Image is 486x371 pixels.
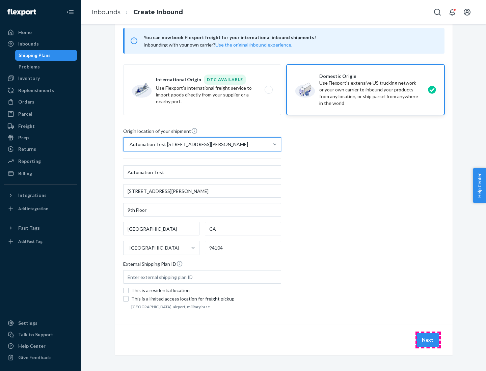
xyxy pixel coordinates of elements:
div: Billing [18,170,32,177]
div: Inventory [18,75,40,82]
div: Home [18,29,32,36]
a: Parcel [4,109,77,119]
div: Prep [18,134,29,141]
input: Enter external shipping plan ID [123,270,281,284]
div: Automation Test [STREET_ADDRESS][PERSON_NAME] [130,141,248,148]
a: Prep [4,132,77,143]
input: ZIP Code [205,241,281,254]
button: Next [416,333,439,347]
span: Origin location of your shipment [123,127,198,137]
a: Add Integration [4,203,77,214]
div: Add Fast Tag [18,238,43,244]
span: External Shipping Plan ID [123,260,183,270]
div: Give Feedback [18,354,51,361]
a: Home [4,27,77,38]
a: Inbounds [4,38,77,49]
input: Street Address [123,184,281,198]
input: City [123,222,199,235]
button: Open account menu [460,5,474,19]
a: Billing [4,168,77,179]
a: Inventory [4,73,77,84]
a: Add Fast Tag [4,236,77,247]
input: First & Last Name [123,165,281,179]
a: Problems [15,61,77,72]
footer: [GEOGRAPHIC_DATA], airport, military base [131,304,281,310]
a: Talk to Support [4,329,77,340]
button: Use the original inbound experience. [215,41,292,48]
input: This is a residential location [123,288,129,293]
button: Integrations [4,190,77,201]
a: Replenishments [4,85,77,96]
a: Orders [4,96,77,107]
button: Fast Tags [4,223,77,233]
div: [GEOGRAPHIC_DATA] [130,245,179,251]
div: Replenishments [18,87,54,94]
img: Flexport logo [7,9,36,16]
ol: breadcrumbs [86,2,188,22]
input: This is a limited access location for freight pickup [123,296,129,302]
a: Reporting [4,156,77,167]
div: Reporting [18,158,41,165]
button: Help Center [473,168,486,203]
a: Settings [4,318,77,329]
div: Help Center [18,343,46,349]
div: Talk to Support [18,331,53,338]
div: Fast Tags [18,225,40,231]
div: This is a limited access location for freight pickup [131,295,281,302]
div: Orders [18,98,34,105]
a: Freight [4,121,77,132]
button: Open notifications [446,5,459,19]
a: Inbounds [92,8,120,16]
a: Create Inbound [133,8,183,16]
span: You can now book Flexport freight for your international inbound shipments! [143,33,436,41]
div: Integrations [18,192,47,199]
div: Returns [18,146,36,152]
button: Close Navigation [63,5,77,19]
input: [GEOGRAPHIC_DATA] [129,245,130,251]
span: Inbounding with your own carrier? [143,42,292,48]
a: Returns [4,144,77,154]
div: Inbounds [18,40,39,47]
a: Help Center [4,341,77,351]
div: Shipping Plans [19,52,51,59]
button: Give Feedback [4,352,77,363]
input: State [205,222,281,235]
div: Parcel [18,111,32,117]
button: Open Search Box [431,5,444,19]
div: Add Integration [18,206,48,211]
div: Problems [19,63,40,70]
a: Shipping Plans [15,50,77,61]
div: Freight [18,123,35,130]
div: This is a residential location [131,287,281,294]
input: Street Address 2 (Optional) [123,203,281,217]
div: Settings [18,320,37,326]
